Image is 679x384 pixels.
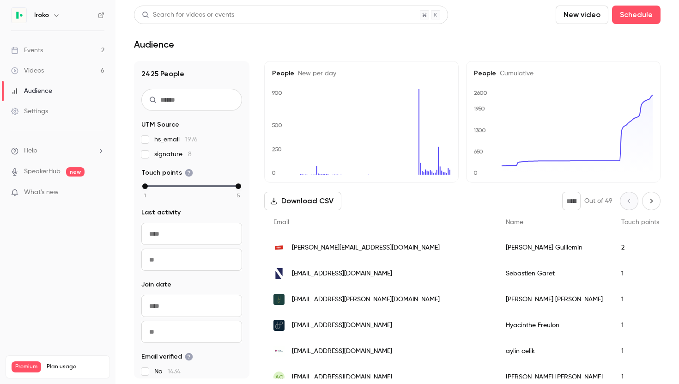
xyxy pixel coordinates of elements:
span: 1434 [168,368,181,375]
a: SpeakerHub [24,167,61,177]
div: 1 [612,286,668,312]
div: max [236,183,241,189]
span: [PERSON_NAME][EMAIL_ADDRESS][DOMAIN_NAME] [292,243,440,253]
span: 5 [237,191,240,200]
div: Sebastien Garet [497,261,612,286]
text: 900 [272,90,282,96]
span: 1976 [185,136,198,143]
span: [EMAIL_ADDRESS][DOMAIN_NAME] [292,372,392,382]
text: 0 [473,170,478,176]
div: 1 [612,338,668,364]
div: 2 [612,235,668,261]
span: hs_email [154,135,198,144]
h1: 2425 People [141,68,242,79]
span: Touch points [621,219,659,226]
span: Name [506,219,523,226]
span: [EMAIL_ADDRESS][PERSON_NAME][DOMAIN_NAME] [292,295,440,305]
text: 500 [272,122,282,128]
div: Audience [11,86,52,96]
p: Out of 49 [584,196,612,206]
span: What's new [24,188,59,197]
button: Next page [642,192,661,210]
input: From [141,223,242,245]
h5: People [272,69,451,78]
text: 0 [272,170,276,176]
span: [EMAIL_ADDRESS][DOMAIN_NAME] [292,321,392,330]
button: New video [556,6,608,24]
img: Iroko [12,8,26,23]
text: 650 [473,148,483,155]
li: help-dropdown-opener [11,146,104,156]
input: From [141,295,242,317]
text: 250 [272,146,282,152]
div: [PERSON_NAME] [PERSON_NAME] [497,286,612,312]
h1: Audience [134,39,174,50]
span: Touch points [141,168,193,177]
span: AC [275,373,283,381]
input: To [141,321,242,343]
input: To [141,249,242,271]
button: Schedule [612,6,661,24]
div: Videos [11,66,44,75]
text: 2600 [474,90,487,96]
span: [EMAIL_ADDRESS][DOMAIN_NAME] [292,269,392,279]
span: Cumulative [496,70,533,77]
div: Events [11,46,43,55]
text: 1300 [473,127,486,134]
span: No [154,367,181,376]
span: [EMAIL_ADDRESS][DOMAIN_NAME] [292,347,392,356]
div: 1 [612,261,668,286]
div: Settings [11,107,48,116]
span: signature [154,150,192,159]
span: Email [273,219,289,226]
span: Join date [141,280,171,289]
img: glsconseil.com [273,346,285,357]
span: Premium [12,361,41,372]
span: UTM Source [141,120,179,129]
div: aylin celik [497,338,612,364]
img: thiriet.com [273,242,285,253]
div: Hyacinthe Freulon [497,312,612,338]
button: Download CSV [264,192,341,210]
span: Help [24,146,37,156]
h5: People [474,69,653,78]
div: Search for videos or events [142,10,234,20]
div: [PERSON_NAME] Guillemin [497,235,612,261]
span: Plan usage [47,363,104,371]
span: New per day [294,70,336,77]
span: new [66,167,85,177]
span: Last activity [141,208,181,217]
img: huit-conseil.fr [273,320,285,331]
h6: Iroko [34,11,49,20]
span: 8 [188,151,192,158]
span: 1 [144,191,146,200]
span: Email verified [141,352,193,361]
img: nyko.io [273,268,285,279]
text: 1950 [473,105,485,112]
img: hestia-conseil.fr [273,294,285,305]
div: min [142,183,148,189]
div: 1 [612,312,668,338]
